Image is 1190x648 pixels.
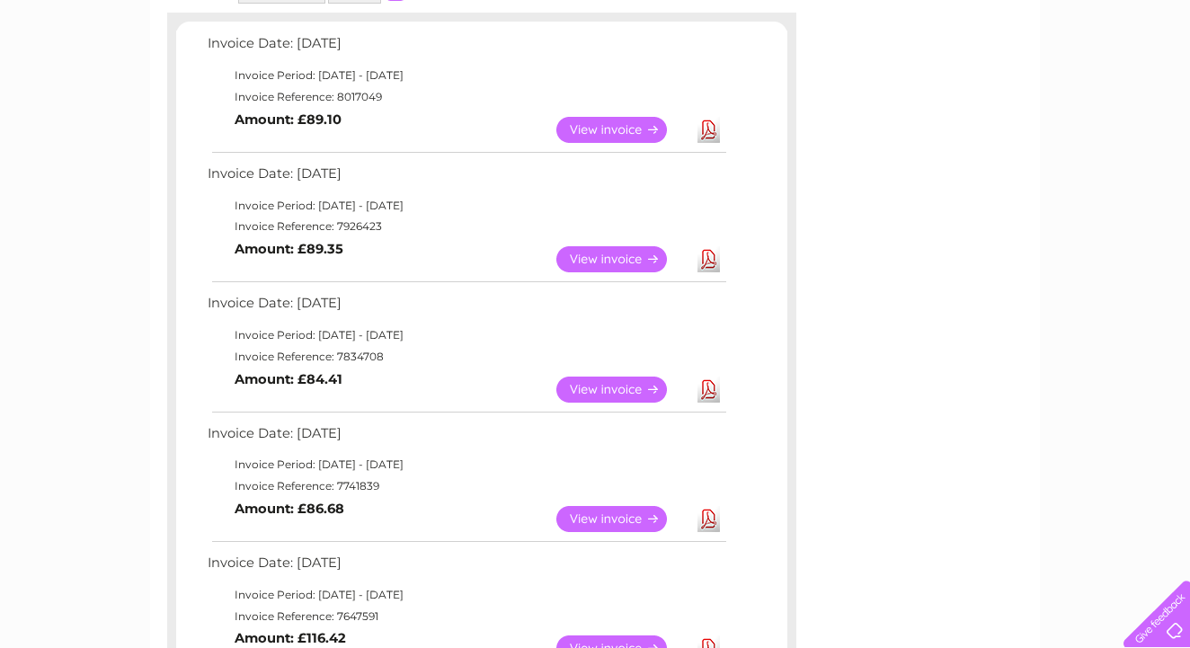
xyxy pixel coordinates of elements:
b: Amount: £86.68 [235,501,344,517]
td: Invoice Period: [DATE] - [DATE] [203,65,729,86]
td: Invoice Date: [DATE] [203,31,729,65]
td: Invoice Reference: 8017049 [203,86,729,108]
td: Invoice Period: [DATE] - [DATE] [203,195,729,217]
td: Invoice Date: [DATE] [203,422,729,455]
a: View [556,506,688,532]
a: Download [697,246,720,272]
a: View [556,377,688,403]
a: Telecoms [969,76,1023,90]
b: Amount: £116.42 [235,630,346,646]
td: Invoice Period: [DATE] - [DATE] [203,584,729,606]
a: Energy [919,76,958,90]
a: Log out [1131,76,1173,90]
a: Download [697,117,720,143]
td: Invoice Period: [DATE] - [DATE] [203,454,729,475]
a: Download [697,506,720,532]
a: View [556,117,688,143]
b: Amount: £84.41 [235,371,342,387]
img: logo.png [41,47,133,102]
td: Invoice Reference: 7834708 [203,346,729,368]
a: Water [874,76,908,90]
td: Invoice Reference: 7926423 [203,216,729,237]
b: Amount: £89.35 [235,241,343,257]
b: Amount: £89.10 [235,111,342,128]
a: 0333 014 3131 [851,9,975,31]
a: Contact [1070,76,1115,90]
a: View [556,246,688,272]
td: Invoice Period: [DATE] - [DATE] [203,324,729,346]
td: Invoice Date: [DATE] [203,551,729,584]
td: Invoice Reference: 7647591 [203,606,729,627]
td: Invoice Date: [DATE] [203,291,729,324]
a: Download [697,377,720,403]
a: Blog [1034,76,1060,90]
td: Invoice Reference: 7741839 [203,475,729,497]
div: Clear Business is a trading name of Verastar Limited (registered in [GEOGRAPHIC_DATA] No. 3667643... [172,10,1021,87]
td: Invoice Date: [DATE] [203,162,729,195]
